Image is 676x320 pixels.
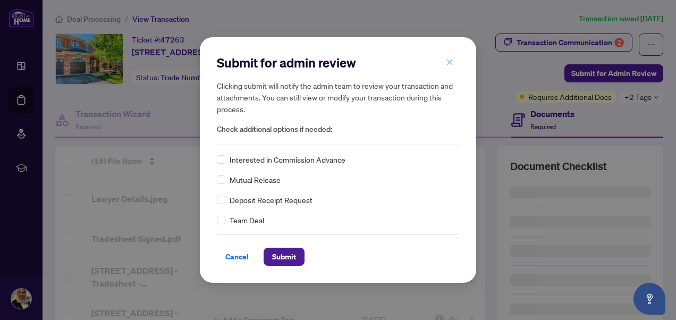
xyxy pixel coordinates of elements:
button: Submit [264,248,305,266]
span: Check additional options if needed: [217,123,459,136]
span: close [446,58,453,66]
span: Team Deal [230,214,264,226]
button: Cancel [217,248,257,266]
span: Cancel [225,248,249,265]
h5: Clicking submit will notify the admin team to review your transaction and attachments. You can st... [217,80,459,115]
button: Open asap [633,283,665,315]
span: Interested in Commission Advance [230,154,345,165]
span: Deposit Receipt Request [230,194,312,206]
span: Mutual Release [230,174,281,186]
span: Submit [272,248,296,265]
h2: Submit for admin review [217,54,459,71]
